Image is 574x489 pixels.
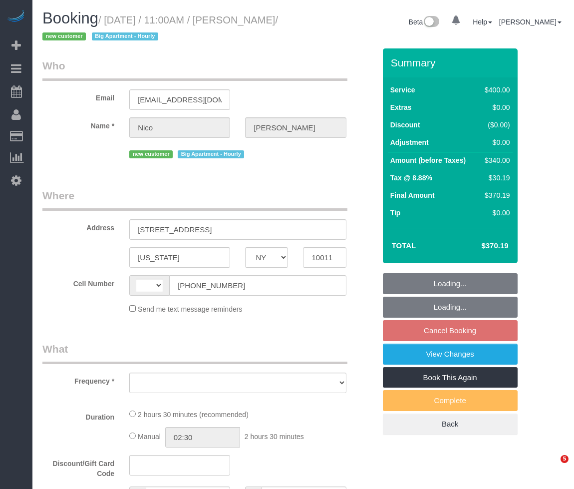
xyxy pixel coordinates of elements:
a: [PERSON_NAME] [499,18,562,26]
strong: Total [392,241,416,250]
span: Manual [138,433,161,441]
label: Name * [35,117,122,131]
h3: Summary [391,57,513,68]
h4: $370.19 [451,242,508,250]
label: Discount/Gift Card Code [35,455,122,479]
small: / [DATE] / 11:00AM / [PERSON_NAME] [42,14,278,42]
legend: Who [42,58,347,81]
span: 2 hours 30 minutes (recommended) [138,411,249,419]
img: New interface [423,16,439,29]
span: Big Apartment - Hourly [178,150,244,158]
label: Service [390,85,415,95]
legend: What [42,342,347,364]
legend: Where [42,188,347,211]
input: Last Name [245,117,346,138]
label: Address [35,219,122,233]
label: Cell Number [35,275,122,289]
a: View Changes [383,344,518,365]
input: City [129,247,230,268]
img: Automaid Logo [6,10,26,24]
span: new customer [42,32,86,40]
a: Back [383,414,518,435]
div: $0.00 [481,208,510,218]
input: Zip Code [303,247,346,268]
span: 5 [561,455,569,463]
input: Email [129,89,230,110]
div: ($0.00) [481,120,510,130]
span: new customer [129,150,173,158]
label: Amount (before Taxes) [390,155,466,165]
span: Send me text message reminders [138,305,242,313]
label: Extras [390,102,412,112]
label: Final Amount [390,190,435,200]
div: $0.00 [481,137,510,147]
a: Book This Again [383,367,518,388]
a: Beta [409,18,440,26]
span: 2 hours 30 minutes [245,433,304,441]
label: Frequency * [35,373,122,386]
label: Tax @ 8.88% [390,173,432,183]
div: $340.00 [481,155,510,165]
span: Big Apartment - Hourly [92,32,158,40]
div: $30.19 [481,173,510,183]
div: $0.00 [481,102,510,112]
a: Help [473,18,492,26]
label: Email [35,89,122,103]
input: First Name [129,117,230,138]
div: $370.19 [481,190,510,200]
span: Booking [42,9,98,27]
label: Adjustment [390,137,429,147]
div: $400.00 [481,85,510,95]
iframe: Intercom live chat [540,455,564,479]
label: Tip [390,208,401,218]
input: Cell Number [169,275,346,296]
label: Discount [390,120,420,130]
label: Duration [35,409,122,422]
